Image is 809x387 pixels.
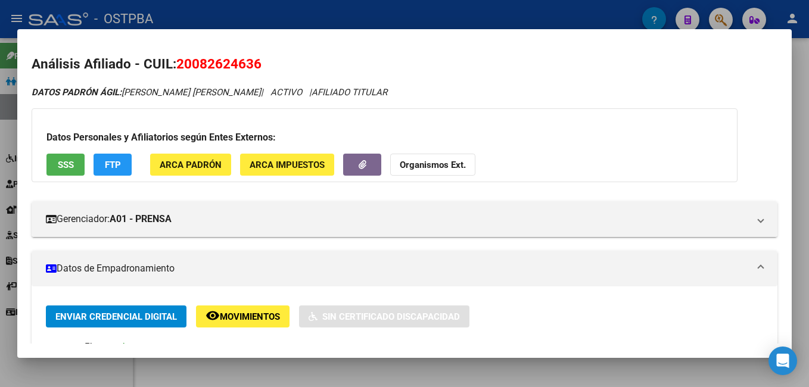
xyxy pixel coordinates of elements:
[206,308,220,323] mat-icon: remove_red_eye
[46,305,186,327] button: Enviar Credencial Digital
[250,160,325,170] span: ARCA Impuestos
[32,201,777,237] mat-expansion-panel-header: Gerenciador:A01 - PRENSA
[32,87,387,98] i: | ACTIVO |
[46,342,85,352] strong: Etiquetas:
[32,251,777,286] mat-expansion-panel-header: Datos de Empadronamiento
[58,160,74,170] span: SSS
[46,154,85,176] button: SSS
[110,212,172,226] strong: A01 - PRENSA
[322,311,460,322] span: Sin Certificado Discapacidad
[46,261,749,276] mat-panel-title: Datos de Empadronamiento
[46,130,723,145] h3: Datos Personales y Afiliatorios según Entes Externos:
[299,305,469,327] button: Sin Certificado Discapacidad
[400,160,466,170] strong: Organismos Ext.
[768,347,797,375] div: Open Intercom Messenger
[196,305,290,327] button: Movimientos
[160,160,222,170] span: ARCA Padrón
[240,154,334,176] button: ARCA Impuestos
[55,311,177,322] span: Enviar Credencial Digital
[150,154,231,176] button: ARCA Padrón
[32,87,261,98] span: [PERSON_NAME] [PERSON_NAME]
[46,212,749,226] mat-panel-title: Gerenciador:
[94,154,132,176] button: FTP
[312,87,387,98] span: AFILIADO TITULAR
[220,311,280,322] span: Movimientos
[32,54,777,74] h2: Análisis Afiliado - CUIL:
[105,160,121,170] span: FTP
[390,154,475,176] button: Organismos Ext.
[94,342,135,352] span: Capitado -
[32,87,122,98] strong: DATOS PADRÓN ÁGIL:
[176,56,262,71] span: 20082624636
